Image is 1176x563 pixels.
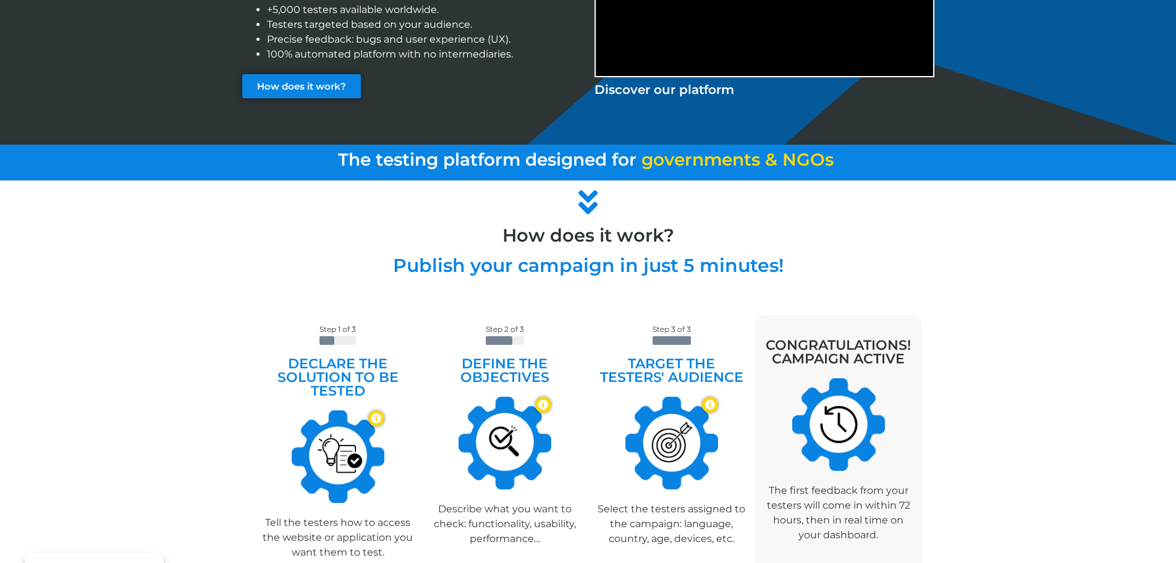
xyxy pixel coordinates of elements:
[338,149,637,170] span: The testing platform designed for
[261,357,415,398] h2: Declare the solution to be tested
[810,150,825,171] span: O
[782,150,797,171] span: N
[722,150,732,171] span: e
[594,502,749,546] p: Select the testers assigned to the campaign: language, country, age, devices, etc.
[428,502,582,546] p: Describe what you want to check: functionality, usability, performance…
[267,2,582,17] li: +5,000 testers available worldwide.
[319,324,356,334] span: Step 1 of 3
[744,150,751,171] span: t
[594,80,934,99] p: Discover our platform
[261,515,415,560] p: Tell the testers how to access the website or application you want them to test.
[257,82,346,91] span: How does it work?
[825,150,834,171] span: s
[765,150,777,171] span: &
[267,47,582,62] li: 100% automated platform with no intermediaries.
[236,226,941,244] h2: How does it work?
[766,339,911,366] h2: CONGRATULATIONS! CAMPAIGN ACTIVE
[594,357,749,384] h2: Target the testers' audience
[242,74,361,98] a: How does it work?
[267,17,582,32] li: Testers targeted based on your audience.
[428,357,582,384] h2: Define the objectives
[486,324,524,334] span: Step 2 of 3
[267,32,582,47] li: Precise feedback: bugs and user experience (UX).
[236,256,941,275] h2: Publish your campaign in just 5 minutes!
[732,150,744,171] span: n
[653,324,691,334] span: Step 3 of 3
[751,150,760,171] span: s
[761,483,916,543] p: The first feedback from your testers will come in within 72 hours, then in real time on your dash...
[797,150,810,171] span: G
